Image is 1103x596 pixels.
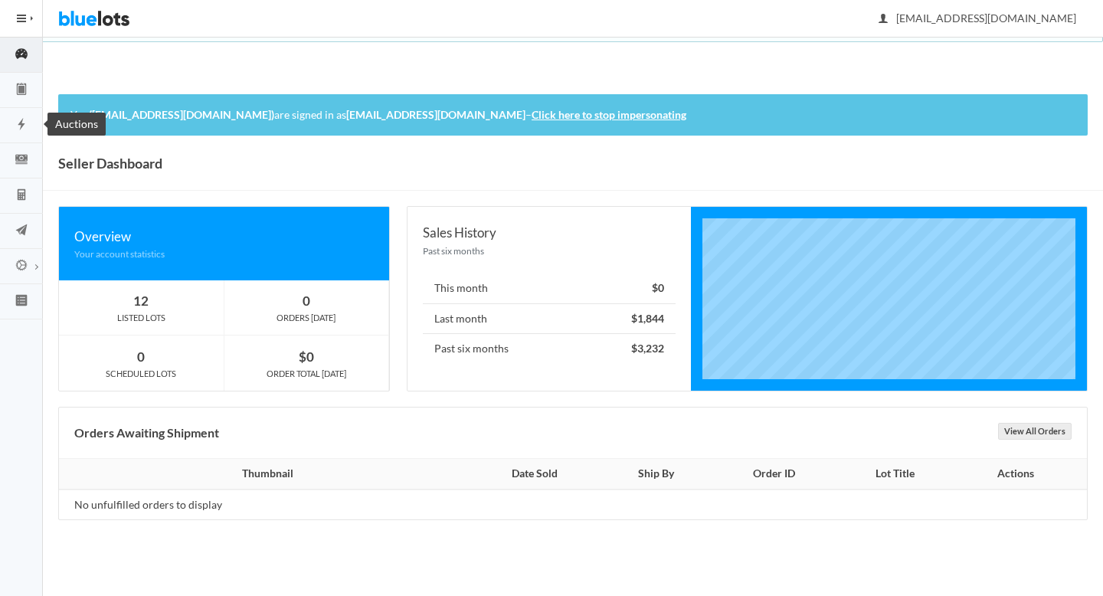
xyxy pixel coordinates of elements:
[954,459,1087,490] th: Actions
[74,425,219,440] b: Orders Awaiting Shipment
[998,423,1072,440] a: View All Orders
[224,311,389,325] div: ORDERS [DATE]
[879,11,1076,25] span: [EMAIL_ADDRESS][DOMAIN_NAME]
[59,367,224,381] div: SCHEDULED LOTS
[631,312,664,325] strong: $1,844
[532,108,686,121] a: Click here to stop impersonating
[299,349,314,365] strong: $0
[468,459,601,490] th: Date Sold
[423,222,675,243] div: Sales History
[423,273,675,304] li: This month
[59,311,224,325] div: LISTED LOTS
[423,333,675,364] li: Past six months
[59,459,468,490] th: Thumbnail
[876,12,891,27] ion-icon: person
[423,244,675,258] div: Past six months
[303,293,310,309] strong: 0
[601,459,712,490] th: Ship By
[346,108,525,121] strong: [EMAIL_ADDRESS][DOMAIN_NAME]
[59,490,468,520] td: No unfulfilled orders to display
[712,459,836,490] th: Order ID
[423,303,675,335] li: Last month
[47,113,106,136] div: Auctions
[70,106,1075,124] p: You are signed in as –
[89,108,274,121] strong: ([EMAIL_ADDRESS][DOMAIN_NAME])
[631,342,664,355] strong: $3,232
[224,367,389,381] div: ORDER TOTAL [DATE]
[58,152,162,175] h1: Seller Dashboard
[74,226,374,247] div: Overview
[74,247,374,261] div: Your account statistics
[137,349,145,365] strong: 0
[652,281,664,294] strong: $0
[133,293,149,309] strong: 12
[836,459,954,490] th: Lot Title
